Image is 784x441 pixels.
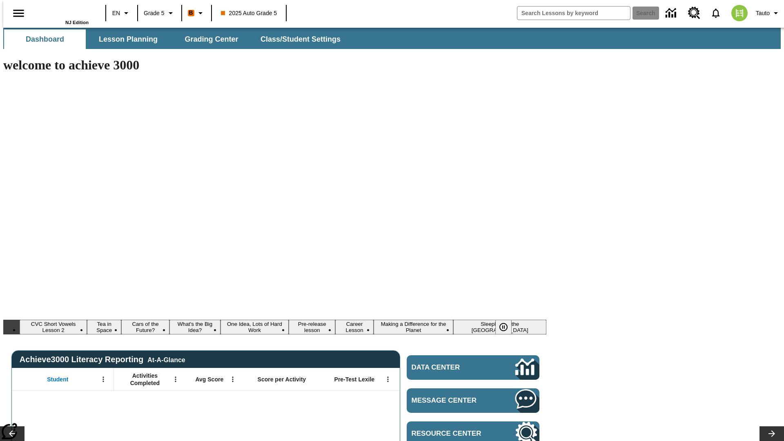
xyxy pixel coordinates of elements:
[374,320,454,334] button: Slide 8 Making a Difference for the Planet
[756,9,770,18] span: Tauto
[195,376,223,383] span: Avg Score
[140,6,179,20] button: Grade: Grade 5, Select a grade
[407,388,539,413] a: Message Center
[227,373,239,385] button: Open Menu
[3,58,546,73] h1: welcome to achieve 3000
[334,376,375,383] span: Pre-Test Lexile
[47,376,68,383] span: Student
[65,20,89,25] span: NJ Edition
[731,5,748,21] img: avatar image
[453,320,546,334] button: Slide 9 Sleepless in the Animal Kingdom
[412,363,488,372] span: Data Center
[3,28,781,49] div: SubNavbar
[36,3,89,25] div: Home
[683,2,705,24] a: Resource Center, Will open in new tab
[36,4,89,20] a: Home
[3,29,348,49] div: SubNavbar
[495,320,520,334] div: Pause
[169,320,220,334] button: Slide 4 What's the Big Idea?
[412,396,491,405] span: Message Center
[171,29,252,49] button: Grading Center
[20,320,87,334] button: Slide 1 CVC Short Vowels Lesson 2
[87,29,169,49] button: Lesson Planning
[661,2,683,24] a: Data Center
[99,35,158,44] span: Lesson Planning
[726,2,753,24] button: Select a new avatar
[169,373,182,385] button: Open Menu
[97,373,109,385] button: Open Menu
[185,6,209,20] button: Boost Class color is orange. Change class color
[261,35,341,44] span: Class/Student Settings
[4,29,86,49] button: Dashboard
[258,376,306,383] span: Score per Activity
[147,355,185,364] div: At-A-Glance
[495,320,512,334] button: Pause
[289,320,336,334] button: Slide 6 Pre-release lesson
[382,373,394,385] button: Open Menu
[112,9,120,18] span: EN
[335,320,373,334] button: Slide 7 Career Lesson
[759,426,784,441] button: Lesson carousel, Next
[144,9,165,18] span: Grade 5
[118,372,172,387] span: Activities Completed
[189,8,193,18] span: B
[412,430,491,438] span: Resource Center
[517,7,630,20] input: search field
[109,6,135,20] button: Language: EN, Select a language
[7,1,31,25] button: Open side menu
[20,355,185,364] span: Achieve3000 Literacy Reporting
[220,320,289,334] button: Slide 5 One Idea, Lots of Hard Work
[221,9,277,18] span: 2025 Auto Grade 5
[26,35,64,44] span: Dashboard
[185,35,238,44] span: Grading Center
[705,2,726,24] a: Notifications
[87,320,121,334] button: Slide 2 Tea in Space
[254,29,347,49] button: Class/Student Settings
[407,355,539,380] a: Data Center
[121,320,169,334] button: Slide 3 Cars of the Future?
[753,6,784,20] button: Profile/Settings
